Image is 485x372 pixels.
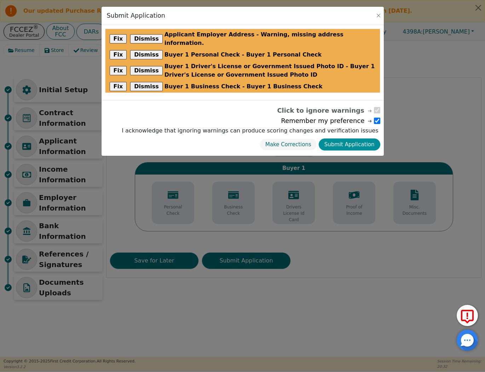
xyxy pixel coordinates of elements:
span: Buyer 1 Business Check - Buyer 1 Business Check [164,82,323,91]
h3: Submit Application [107,12,165,19]
button: Dismiss [130,50,163,59]
span: Click to ignore warnings [277,106,373,115]
button: Dismiss [130,66,163,75]
button: Fix [110,50,127,59]
button: Submit Application [319,138,380,151]
button: Dismiss [130,82,163,91]
button: Fix [110,82,127,91]
button: Fix [110,34,127,43]
button: Fix [110,66,127,75]
button: Dismiss [130,34,163,43]
button: Make Corrections [260,138,317,151]
span: Buyer 1 Personal Check - Buyer 1 Personal Check [164,51,322,59]
span: Buyer 1 Driver's License or Government Issued Photo ID - Buyer 1 Driver's License or Government I... [164,62,376,79]
span: Applicant Employer Address - Warning, missing address information. [164,30,376,47]
span: Remember my preference [281,116,373,125]
label: I acknowledge that ignoring warnings can produce scoring changes and verification issues [120,126,380,135]
button: Report Error to FCC [457,305,478,326]
button: Close [375,12,382,19]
